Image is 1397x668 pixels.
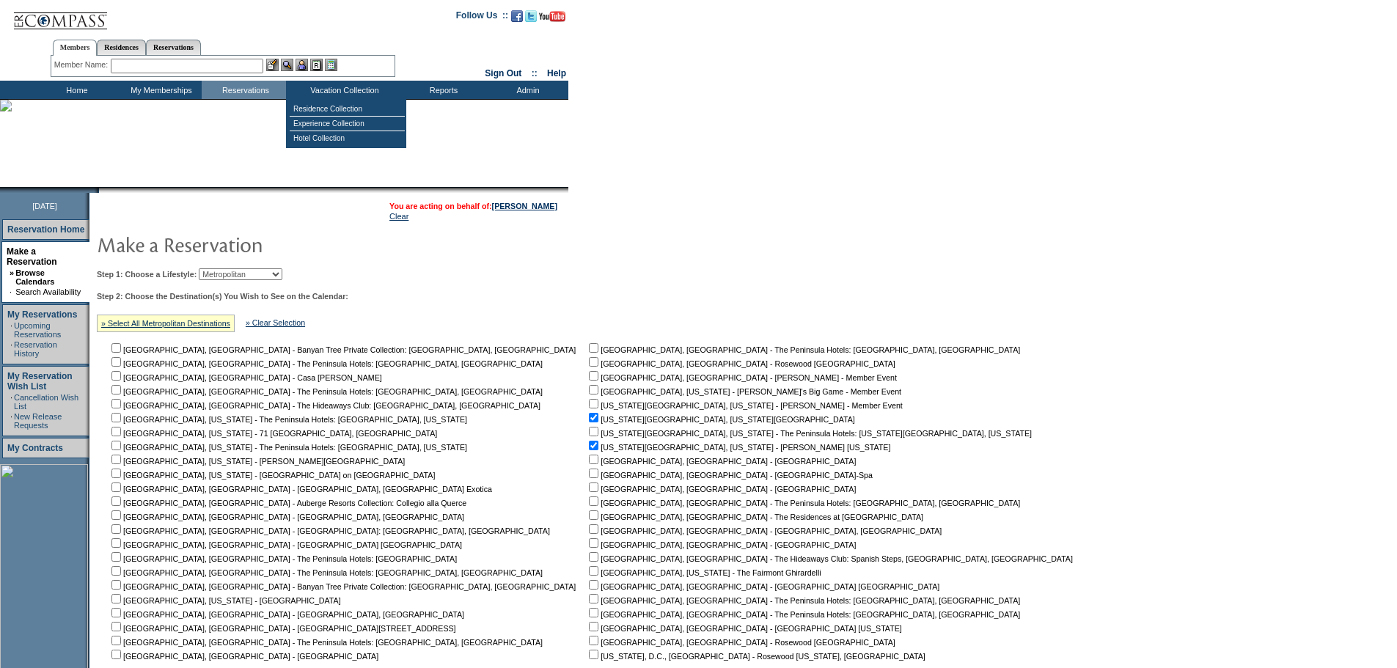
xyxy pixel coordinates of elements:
[7,246,57,267] a: Make a Reservation
[389,212,408,221] a: Clear
[586,540,856,549] nobr: [GEOGRAPHIC_DATA], [GEOGRAPHIC_DATA] - [GEOGRAPHIC_DATA]
[290,102,405,117] td: Residence Collection
[146,40,201,55] a: Reservations
[54,59,111,71] div: Member Name:
[109,471,435,480] nobr: [GEOGRAPHIC_DATA], [US_STATE] - [GEOGRAPHIC_DATA] on [GEOGRAPHIC_DATA]
[281,59,293,71] img: View
[586,387,901,396] nobr: [GEOGRAPHIC_DATA], [US_STATE] - [PERSON_NAME]'s Big Game - Member Event
[539,15,565,23] a: Subscribe to our YouTube Channel
[586,624,902,633] nobr: [GEOGRAPHIC_DATA], [GEOGRAPHIC_DATA] - [GEOGRAPHIC_DATA] [US_STATE]
[109,457,405,466] nobr: [GEOGRAPHIC_DATA], [US_STATE] - [PERSON_NAME][GEOGRAPHIC_DATA]
[325,59,337,71] img: b_calculator.gif
[32,202,57,210] span: [DATE]
[532,68,538,78] span: ::
[266,59,279,71] img: b_edit.gif
[511,15,523,23] a: Become our fan on Facebook
[10,287,14,296] td: ·
[109,443,467,452] nobr: [GEOGRAPHIC_DATA], [US_STATE] - The Peninsula Hotels: [GEOGRAPHIC_DATA], [US_STATE]
[586,638,895,647] nobr: [GEOGRAPHIC_DATA], [GEOGRAPHIC_DATA] - Rosewood [GEOGRAPHIC_DATA]
[525,15,537,23] a: Follow us on Twitter
[7,371,73,392] a: My Reservation Wish List
[586,429,1032,438] nobr: [US_STATE][GEOGRAPHIC_DATA], [US_STATE] - The Peninsula Hotels: [US_STATE][GEOGRAPHIC_DATA], [US_...
[97,40,146,55] a: Residences
[109,401,540,410] nobr: [GEOGRAPHIC_DATA], [GEOGRAPHIC_DATA] - The Hideaways Club: [GEOGRAPHIC_DATA], [GEOGRAPHIC_DATA]
[456,9,508,26] td: Follow Us ::
[586,457,856,466] nobr: [GEOGRAPHIC_DATA], [GEOGRAPHIC_DATA] - [GEOGRAPHIC_DATA]
[15,268,54,286] a: Browse Calendars
[33,81,117,99] td: Home
[586,359,895,368] nobr: [GEOGRAPHIC_DATA], [GEOGRAPHIC_DATA] - Rosewood [GEOGRAPHIC_DATA]
[290,117,405,131] td: Experience Collection
[511,10,523,22] img: Become our fan on Facebook
[586,499,1020,507] nobr: [GEOGRAPHIC_DATA], [GEOGRAPHIC_DATA] - The Peninsula Hotels: [GEOGRAPHIC_DATA], [GEOGRAPHIC_DATA]
[7,309,77,320] a: My Reservations
[547,68,566,78] a: Help
[109,638,543,647] nobr: [GEOGRAPHIC_DATA], [GEOGRAPHIC_DATA] - The Peninsula Hotels: [GEOGRAPHIC_DATA], [GEOGRAPHIC_DATA]
[586,345,1020,354] nobr: [GEOGRAPHIC_DATA], [GEOGRAPHIC_DATA] - The Peninsula Hotels: [GEOGRAPHIC_DATA], [GEOGRAPHIC_DATA]
[10,412,12,430] td: ·
[14,412,62,430] a: New Release Requests
[109,499,466,507] nobr: [GEOGRAPHIC_DATA], [GEOGRAPHIC_DATA] - Auberge Resorts Collection: Collegio alla Querce
[94,187,99,193] img: promoShadowLeftCorner.gif
[109,387,543,396] nobr: [GEOGRAPHIC_DATA], [GEOGRAPHIC_DATA] - The Peninsula Hotels: [GEOGRAPHIC_DATA], [GEOGRAPHIC_DATA]
[99,187,100,193] img: blank.gif
[109,624,456,633] nobr: [GEOGRAPHIC_DATA], [GEOGRAPHIC_DATA] - [GEOGRAPHIC_DATA][STREET_ADDRESS]
[97,230,390,259] img: pgTtlMakeReservation.gif
[586,443,890,452] nobr: [US_STATE][GEOGRAPHIC_DATA], [US_STATE] - [PERSON_NAME] [US_STATE]
[109,345,576,354] nobr: [GEOGRAPHIC_DATA], [GEOGRAPHIC_DATA] - Banyan Tree Private Collection: [GEOGRAPHIC_DATA], [GEOGRA...
[109,373,382,382] nobr: [GEOGRAPHIC_DATA], [GEOGRAPHIC_DATA] - Casa [PERSON_NAME]
[109,554,457,563] nobr: [GEOGRAPHIC_DATA], [GEOGRAPHIC_DATA] - The Peninsula Hotels: [GEOGRAPHIC_DATA]
[310,59,323,71] img: Reservations
[10,393,12,411] td: ·
[586,554,1073,563] nobr: [GEOGRAPHIC_DATA], [GEOGRAPHIC_DATA] - The Hideaways Club: Spanish Steps, [GEOGRAPHIC_DATA], [GEO...
[586,526,942,535] nobr: [GEOGRAPHIC_DATA], [GEOGRAPHIC_DATA] - [GEOGRAPHIC_DATA], [GEOGRAPHIC_DATA]
[101,319,230,328] a: » Select All Metropolitan Destinations
[586,485,856,493] nobr: [GEOGRAPHIC_DATA], [GEOGRAPHIC_DATA] - [GEOGRAPHIC_DATA]
[10,321,12,339] td: ·
[290,131,405,145] td: Hotel Collection
[109,513,464,521] nobr: [GEOGRAPHIC_DATA], [GEOGRAPHIC_DATA] - [GEOGRAPHIC_DATA], [GEOGRAPHIC_DATA]
[109,568,543,577] nobr: [GEOGRAPHIC_DATA], [GEOGRAPHIC_DATA] - The Peninsula Hotels: [GEOGRAPHIC_DATA], [GEOGRAPHIC_DATA]
[586,415,855,424] nobr: [US_STATE][GEOGRAPHIC_DATA], [US_STATE][GEOGRAPHIC_DATA]
[586,652,925,661] nobr: [US_STATE], D.C., [GEOGRAPHIC_DATA] - Rosewood [US_STATE], [GEOGRAPHIC_DATA]
[539,11,565,22] img: Subscribe to our YouTube Channel
[109,415,467,424] nobr: [GEOGRAPHIC_DATA], [US_STATE] - The Peninsula Hotels: [GEOGRAPHIC_DATA], [US_STATE]
[586,401,903,410] nobr: [US_STATE][GEOGRAPHIC_DATA], [US_STATE] - [PERSON_NAME] - Member Event
[109,652,378,661] nobr: [GEOGRAPHIC_DATA], [GEOGRAPHIC_DATA] - [GEOGRAPHIC_DATA]
[109,485,492,493] nobr: [GEOGRAPHIC_DATA], [GEOGRAPHIC_DATA] - [GEOGRAPHIC_DATA], [GEOGRAPHIC_DATA] Exotica
[97,270,197,279] b: Step 1: Choose a Lifestyle:
[586,373,897,382] nobr: [GEOGRAPHIC_DATA], [GEOGRAPHIC_DATA] - [PERSON_NAME] - Member Event
[7,443,63,453] a: My Contracts
[586,568,821,577] nobr: [GEOGRAPHIC_DATA], [US_STATE] - The Fairmont Ghirardelli
[14,340,57,358] a: Reservation History
[485,68,521,78] a: Sign Out
[484,81,568,99] td: Admin
[15,287,81,296] a: Search Availability
[53,40,98,56] a: Members
[109,596,341,605] nobr: [GEOGRAPHIC_DATA], [US_STATE] - [GEOGRAPHIC_DATA]
[117,81,202,99] td: My Memberships
[389,202,557,210] span: You are acting on behalf of:
[14,321,61,339] a: Upcoming Reservations
[109,526,550,535] nobr: [GEOGRAPHIC_DATA], [GEOGRAPHIC_DATA] - [GEOGRAPHIC_DATA]: [GEOGRAPHIC_DATA], [GEOGRAPHIC_DATA]
[296,59,308,71] img: Impersonate
[10,340,12,358] td: ·
[586,513,923,521] nobr: [GEOGRAPHIC_DATA], [GEOGRAPHIC_DATA] - The Residences at [GEOGRAPHIC_DATA]
[586,471,873,480] nobr: [GEOGRAPHIC_DATA], [GEOGRAPHIC_DATA] - [GEOGRAPHIC_DATA]-Spa
[97,292,348,301] b: Step 2: Choose the Destination(s) You Wish to See on the Calendar:
[7,224,84,235] a: Reservation Home
[525,10,537,22] img: Follow us on Twitter
[109,610,464,619] nobr: [GEOGRAPHIC_DATA], [GEOGRAPHIC_DATA] - [GEOGRAPHIC_DATA], [GEOGRAPHIC_DATA]
[202,81,286,99] td: Reservations
[246,318,305,327] a: » Clear Selection
[586,610,1020,619] nobr: [GEOGRAPHIC_DATA], [GEOGRAPHIC_DATA] - The Peninsula Hotels: [GEOGRAPHIC_DATA], [GEOGRAPHIC_DATA]
[286,81,400,99] td: Vacation Collection
[586,596,1020,605] nobr: [GEOGRAPHIC_DATA], [GEOGRAPHIC_DATA] - The Peninsula Hotels: [GEOGRAPHIC_DATA], [GEOGRAPHIC_DATA]
[109,359,543,368] nobr: [GEOGRAPHIC_DATA], [GEOGRAPHIC_DATA] - The Peninsula Hotels: [GEOGRAPHIC_DATA], [GEOGRAPHIC_DATA]
[109,540,462,549] nobr: [GEOGRAPHIC_DATA], [GEOGRAPHIC_DATA] - [GEOGRAPHIC_DATA] [GEOGRAPHIC_DATA]
[400,81,484,99] td: Reports
[14,393,78,411] a: Cancellation Wish List
[492,202,557,210] a: [PERSON_NAME]
[109,582,576,591] nobr: [GEOGRAPHIC_DATA], [GEOGRAPHIC_DATA] - Banyan Tree Private Collection: [GEOGRAPHIC_DATA], [GEOGRA...
[109,429,437,438] nobr: [GEOGRAPHIC_DATA], [US_STATE] - 71 [GEOGRAPHIC_DATA], [GEOGRAPHIC_DATA]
